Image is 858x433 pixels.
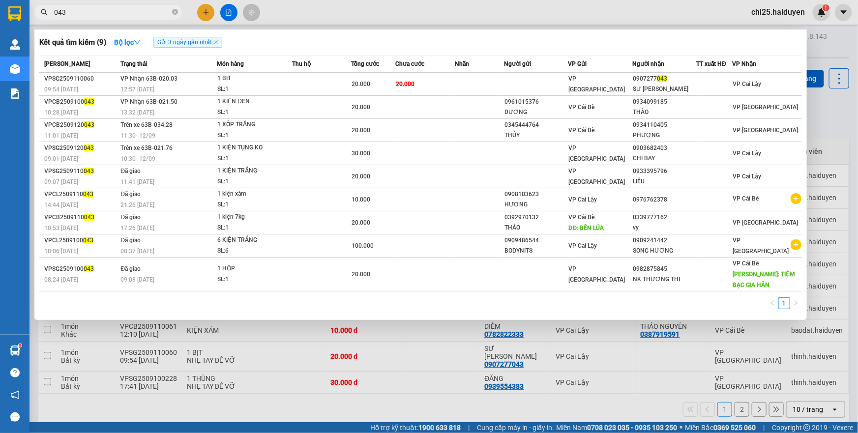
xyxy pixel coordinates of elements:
span: 17:26 [DATE] [121,225,155,231]
span: search [41,9,48,16]
div: VPCB2509110 [44,212,118,223]
li: Next Page [790,297,802,309]
span: Thu hộ [292,60,311,67]
span: close [213,40,218,45]
span: DĐ: BẾN LÚA [569,225,604,231]
span: VP [GEOGRAPHIC_DATA] [569,265,625,283]
span: Trạng thái [121,60,148,67]
span: VP Cái Bè [569,127,595,134]
span: 20.000 [352,271,370,278]
span: VP Cái Bè [733,260,759,267]
div: SL: 1 [217,176,291,187]
span: Rồi : [7,53,24,63]
span: Trên xe 63B-034.28 [121,121,173,128]
span: VP Nhận [732,60,756,67]
span: down [134,39,141,46]
div: VP An Cư [84,8,163,20]
span: TT xuất HĐ [697,60,727,67]
span: 043 [84,168,94,174]
button: Bộ lọcdown [106,34,148,50]
div: 10.000 [7,52,79,63]
div: THẢO [504,223,567,233]
div: THẢO [633,107,696,117]
img: warehouse-icon [10,64,20,74]
div: KIỆT [8,20,77,32]
span: 09:07 [DATE] [44,178,78,185]
span: 11:30 - 12/09 [121,132,156,139]
span: 14:44 [DATE] [44,202,78,208]
span: VP [GEOGRAPHIC_DATA] [569,75,625,93]
div: 0903682403 [633,143,696,153]
div: 0934099185 [633,97,696,107]
span: Tổng cước [351,60,379,67]
span: Gửi 3 ngày gần nhất [153,37,222,48]
span: plus-circle [791,193,801,204]
span: VP Nhận 63B-020.03 [121,75,178,82]
span: Người nhận [632,60,664,67]
span: 043 [84,144,94,151]
span: VP Cái Bè [569,214,595,221]
img: warehouse-icon [10,346,20,356]
div: VPSG2509100 [44,264,118,274]
span: 10:28 [DATE] [44,109,78,116]
div: SL: 1 [217,274,291,285]
div: SL: 1 [217,200,291,210]
span: Nhãn [455,60,469,67]
span: 12:57 [DATE] [121,86,155,93]
span: 11:01 [DATE] [44,132,78,139]
img: logo-vxr [8,6,21,21]
span: 20.000 [352,81,370,87]
span: VP Cái Bè [569,104,595,111]
span: 10.000 [352,196,370,203]
span: [PERSON_NAME] [44,60,90,67]
div: 1 KIỆN TRẮNG [217,166,291,176]
div: 0339777162 [633,212,696,223]
div: 0933395796 [633,166,696,176]
div: Tên hàng: 1 kiện giấy keo trắng ( : 1 ) [8,69,163,94]
div: LIỄU [633,176,696,187]
div: CHI BAY [633,153,696,164]
span: close-circle [172,9,178,15]
span: Người gửi [504,60,531,67]
span: Đã giao [121,214,141,221]
div: 0982875845 [633,264,696,274]
span: Đã giao [121,265,141,272]
div: 0961015376 [504,97,567,107]
span: VP [GEOGRAPHIC_DATA] [569,144,625,162]
div: 0909486544 [504,235,567,246]
div: 0345444764 [504,120,567,130]
div: SONG HƯƠNG [633,246,696,256]
span: Gửi: [8,9,24,20]
span: 100.000 [352,242,374,249]
span: VP [GEOGRAPHIC_DATA] [733,127,799,134]
div: 1 BỊT [217,73,291,84]
span: 09:54 [DATE] [44,86,78,93]
div: 0934110405 [633,120,696,130]
span: 08:37 [DATE] [121,248,155,255]
div: VPCL2509100 [44,235,118,246]
a: 1 [779,298,790,309]
div: SL: 6 [217,246,291,257]
img: solution-icon [10,88,20,99]
div: 1 HỘP [217,263,291,274]
div: 0397737709 [8,32,77,46]
div: 0392525198 [84,32,163,46]
li: Previous Page [767,297,778,309]
span: VP Cai Lậy [733,81,761,87]
span: [PERSON_NAME]: TIỆM BẠC GIA HÂN [733,271,796,289]
div: SL: 1 [217,130,291,141]
span: Món hàng [217,60,244,67]
div: SL: 1 [217,107,291,118]
span: 043 [84,265,94,272]
span: VP Nhận 63B-021.50 [121,98,178,105]
div: SL: 1 [217,153,291,164]
span: 09:08 [DATE] [121,276,155,283]
span: 20.000 [352,127,370,134]
span: 09:01 [DATE] [44,155,78,162]
span: message [10,412,20,422]
span: VP Cai Lậy [569,196,597,203]
span: Trên xe 63B-021.76 [121,144,173,151]
span: 043 [84,98,94,105]
span: 10:30 - 12/09 [121,155,156,162]
div: 0908103623 [504,189,567,200]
